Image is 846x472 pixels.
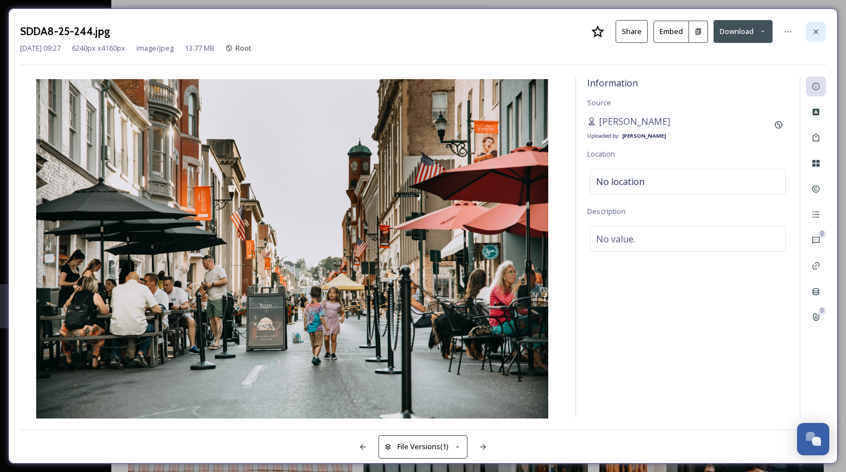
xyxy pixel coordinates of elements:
[587,98,611,108] span: Source
[622,132,666,139] strong: [PERSON_NAME]
[378,435,468,458] button: File Versions(1)
[596,232,635,246] span: No value.
[20,23,110,40] h3: SDDA8-25-244.jpg
[72,43,125,53] span: 6240 px x 4160 px
[818,307,826,315] div: 0
[587,132,620,139] span: Uploaded by:
[596,175,645,188] span: No location
[185,43,214,53] span: 13.77 MB
[616,20,648,43] button: Share
[587,77,638,89] span: Information
[20,79,564,421] img: SDDA8-25-244.jpg
[20,43,61,53] span: [DATE] 09:27
[599,115,670,128] span: [PERSON_NAME]
[818,230,826,238] div: 0
[797,423,829,455] button: Open Chat
[653,21,689,43] button: Embed
[136,43,174,53] span: image/jpeg
[235,43,252,53] span: Root
[587,149,615,159] span: Location
[714,20,773,43] button: Download
[587,206,626,216] span: Description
